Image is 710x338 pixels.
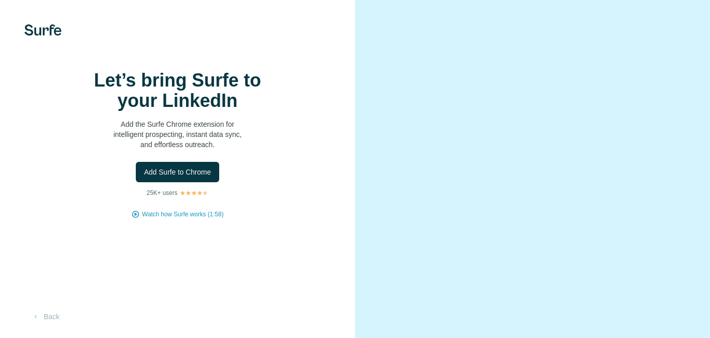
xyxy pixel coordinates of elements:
span: Add Surfe to Chrome [144,167,211,177]
p: 25K+ users [146,188,177,198]
button: Back [24,307,67,326]
h1: Let’s bring Surfe to your LinkedIn [76,70,279,111]
button: Add Surfe to Chrome [136,162,219,182]
button: Watch how Surfe works (1:58) [142,210,223,219]
p: Add the Surfe Chrome extension for intelligent prospecting, instant data sync, and effortless out... [76,119,279,150]
img: Surfe's logo [24,24,62,36]
img: Rating Stars [180,190,209,196]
